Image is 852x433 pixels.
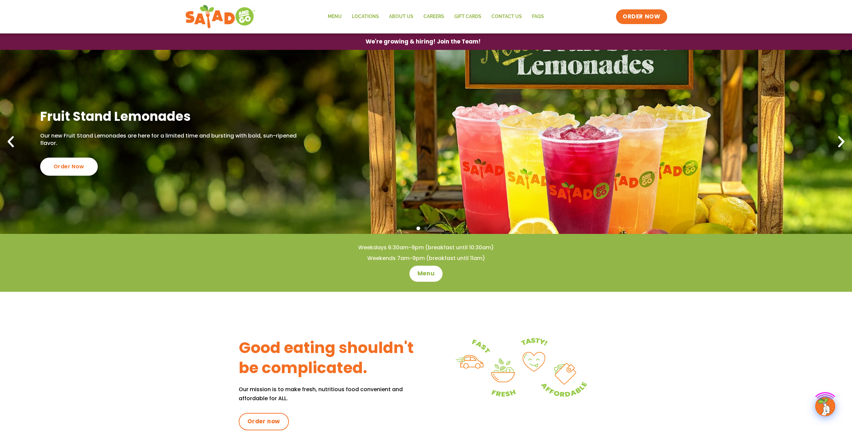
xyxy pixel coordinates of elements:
[416,227,420,230] span: Go to slide 1
[356,34,491,50] a: We're growing & hiring! Join the Team!
[449,9,486,24] a: GIFT CARDS
[323,9,347,24] a: Menu
[40,158,98,176] div: Order Now
[247,418,280,426] span: Order now
[409,266,443,282] a: Menu
[527,9,549,24] a: FAQs
[418,9,449,24] a: Careers
[432,227,436,230] span: Go to slide 3
[40,108,308,124] h2: Fruit Stand Lemonades
[3,135,18,149] div: Previous slide
[486,9,527,24] a: Contact Us
[323,9,549,24] nav: Menu
[616,9,667,24] a: ORDER NOW
[239,338,426,378] h3: Good eating shouldn't be complicated.
[384,9,418,24] a: About Us
[239,413,289,430] a: Order now
[347,9,384,24] a: Locations
[424,227,428,230] span: Go to slide 2
[13,244,839,251] h4: Weekdays 6:30am-9pm (breakfast until 10:30am)
[417,270,435,278] span: Menu
[366,39,481,45] span: We're growing & hiring! Join the Team!
[239,385,426,403] p: Our mission is to make fresh, nutritious food convenient and affordable for ALL.
[13,255,839,262] h4: Weekends 7am-9pm (breakfast until 11am)
[185,3,256,30] img: new-SAG-logo-768×292
[834,135,849,149] div: Next slide
[40,132,308,147] p: Our new Fruit Stand Lemonades are here for a limited time and bursting with bold, sun-ripened fla...
[623,13,660,21] span: ORDER NOW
